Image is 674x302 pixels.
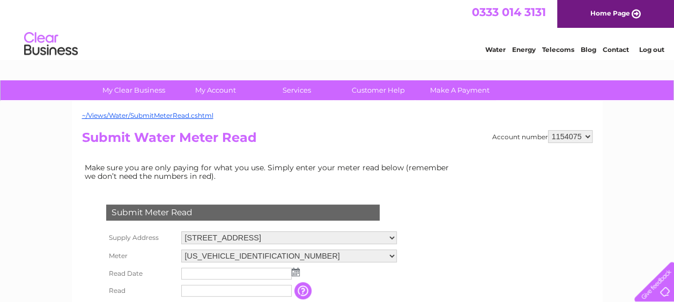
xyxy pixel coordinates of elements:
a: ~/Views/Water/SubmitMeterRead.cshtml [82,111,213,119]
a: 0333 014 3131 [472,5,546,19]
a: Log out [639,46,664,54]
td: Make sure you are only paying for what you use. Simply enter your meter read below (remember we d... [82,161,457,183]
th: Read [103,282,179,299]
div: Account number [492,130,592,143]
input: Information [294,282,314,299]
a: Contact [603,46,629,54]
a: Blog [581,46,596,54]
a: Make A Payment [416,80,504,100]
div: Submit Meter Read [106,205,380,221]
img: ... [292,268,300,276]
th: Meter [103,247,179,265]
a: Energy [512,46,536,54]
a: Water [485,46,506,54]
a: Customer Help [334,80,423,100]
a: My Clear Business [90,80,178,100]
div: Clear Business is a trading name of Verastar Limited (registered in [GEOGRAPHIC_DATA] No. 3667643... [84,6,591,52]
a: My Account [171,80,260,100]
h2: Submit Water Meter Read [82,130,592,150]
th: Read Date [103,265,179,282]
th: Supply Address [103,229,179,247]
img: logo.png [24,28,78,61]
a: Telecoms [542,46,574,54]
a: Services [253,80,341,100]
